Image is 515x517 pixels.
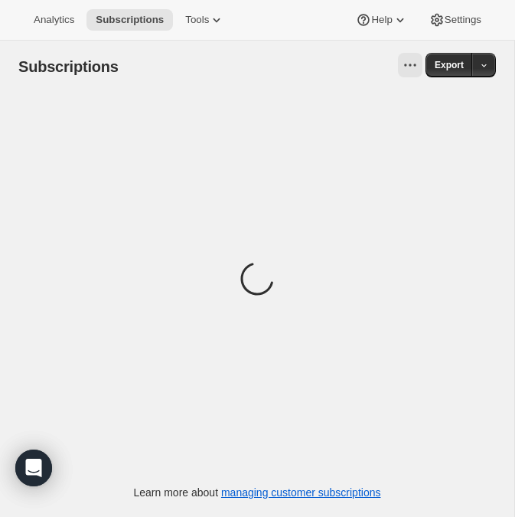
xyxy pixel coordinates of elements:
[134,485,381,500] p: Learn more about
[435,59,464,71] span: Export
[347,9,416,31] button: Help
[86,9,173,31] button: Subscriptions
[221,486,381,499] a: managing customer subscriptions
[34,14,74,26] span: Analytics
[425,53,473,77] button: Export
[420,9,491,31] button: Settings
[445,14,481,26] span: Settings
[371,14,392,26] span: Help
[185,14,209,26] span: Tools
[15,450,52,486] div: Open Intercom Messenger
[18,58,119,75] span: Subscriptions
[24,9,83,31] button: Analytics
[398,53,422,77] button: View actions for Subscriptions
[176,9,233,31] button: Tools
[96,14,164,26] span: Subscriptions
